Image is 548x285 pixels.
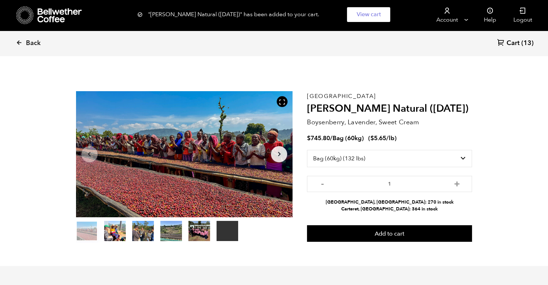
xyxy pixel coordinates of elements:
[137,7,411,22] div: "[PERSON_NAME] Natural ([DATE])" has been added to your cart.
[368,134,397,142] span: ( )
[333,134,364,142] span: Bag (60kg)
[497,39,534,48] a: Cart (13)
[452,179,461,187] button: +
[307,103,472,115] h2: [PERSON_NAME] Natural ([DATE])
[307,206,472,213] li: Carteret, [GEOGRAPHIC_DATA]: 364 in stock
[307,134,311,142] span: $
[507,39,520,48] span: Cart
[217,221,238,241] video: Your browser does not support the video tag.
[386,134,395,142] span: /lb
[307,225,472,242] button: Add to cart
[307,199,472,206] li: [GEOGRAPHIC_DATA], [GEOGRAPHIC_DATA]: 270 in stock
[318,179,327,187] button: -
[26,39,41,48] span: Back
[370,134,386,142] bdi: 5.65
[307,117,472,127] p: Boysenberry, Lavender, Sweet Cream
[307,134,330,142] bdi: 745.80
[370,134,374,142] span: $
[521,39,534,48] span: (13)
[330,134,333,142] span: /
[347,7,390,22] a: View cart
